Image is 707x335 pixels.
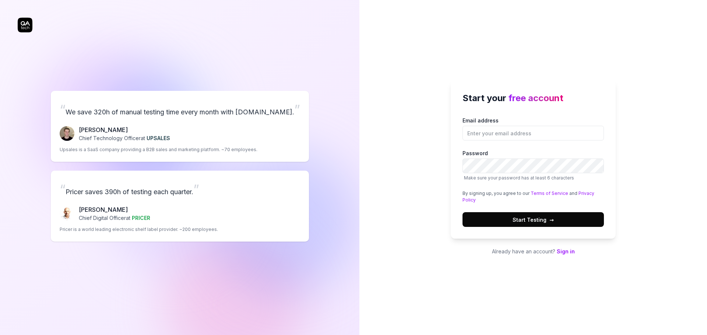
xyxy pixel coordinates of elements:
span: → [549,216,554,224]
img: Chris Chalkitis [60,206,74,221]
p: [PERSON_NAME] [79,125,170,134]
span: ” [193,181,199,197]
span: ” [294,101,300,118]
label: Email address [462,117,604,140]
p: We save 320h of manual testing time every month with [DOMAIN_NAME]. [60,100,300,120]
span: “ [60,181,66,197]
input: Email address [462,126,604,140]
a: Terms of Service [531,190,568,196]
input: PasswordMake sure your password has at least 6 characters [462,158,604,173]
p: Pricer is a world leading electronic shelf label provider. ~200 employees. [60,226,218,233]
span: UPSALES [147,135,170,141]
p: Upsales is a SaaS company providing a B2B sales and marketing platform. ~70 employees. [60,146,257,153]
span: PRICER [132,215,150,221]
a: “We save 320h of manual testing time every month with [DOMAIN_NAME].”Fredrik Seidl[PERSON_NAME]Ch... [51,91,309,162]
span: Make sure your password has at least 6 characters [464,175,574,181]
a: Sign in [557,248,575,254]
p: [PERSON_NAME] [79,205,150,214]
span: “ [60,101,66,118]
h2: Start your [462,92,604,105]
p: Chief Digital Officer at [79,214,150,222]
p: Already have an account? [451,247,616,255]
div: By signing up, you agree to our and [462,190,604,203]
a: “Pricer saves 390h of testing each quarter.”Chris Chalkitis[PERSON_NAME]Chief Digital Officerat P... [51,171,309,242]
span: free account [509,93,563,103]
button: Start Testing→ [462,212,604,227]
p: Chief Technology Officer at [79,134,170,142]
span: Start Testing [513,216,554,224]
img: Fredrik Seidl [60,126,74,141]
label: Password [462,149,604,181]
p: Pricer saves 390h of testing each quarter. [60,179,300,199]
